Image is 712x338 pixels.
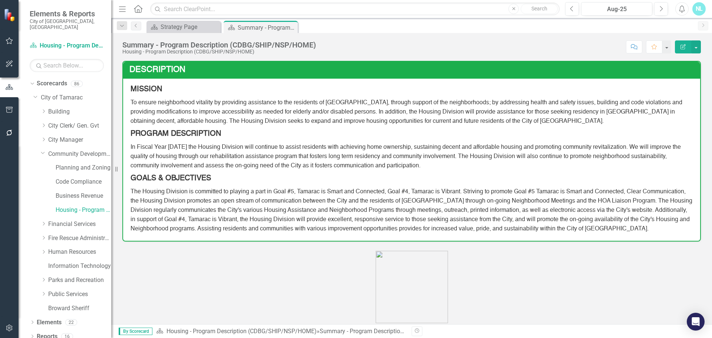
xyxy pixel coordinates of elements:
[48,262,111,270] a: Information Technology
[131,175,211,182] strong: GOALS & OBJECTIVES
[122,41,316,49] div: Summary - Program Description (CDBG/SHIP/NSP/HOME)
[584,5,650,14] div: Aug-25
[56,164,111,172] a: Planning and Zoning
[119,328,152,335] span: By Scorecard
[238,23,296,32] div: Summary - Program Description (CDBG/SHIP/NSP/HOME)
[156,327,406,336] div: »
[131,100,682,124] span: To ensure neighborhood vitality by providing assistance to the residents of [GEOGRAPHIC_DATA], th...
[4,9,17,22] img: ClearPoint Strategy
[131,189,692,232] span: The Housing Division is committed to playing a part in Goal #5, Tamarac is Smart and Connected, G...
[56,178,111,186] a: Code Compliance
[48,136,111,144] a: City Manager
[122,49,316,55] div: Housing - Program Description (CDBG/SHIP/NSP/HOME)
[521,4,558,14] button: Search
[531,6,547,12] span: Search
[48,108,111,116] a: Building
[56,192,111,200] a: Business Revenue
[148,22,219,32] a: Strategy Page
[48,220,111,229] a: Financial Services
[65,319,77,325] div: 22
[37,79,67,88] a: Scorecards
[48,150,111,158] a: Community Development
[131,86,162,93] strong: MISSION
[48,290,111,299] a: Public Services
[581,2,652,16] button: Aug-25
[30,9,104,18] span: Elements & Reports
[48,276,111,285] a: Parks and Recreation
[48,122,111,130] a: City Clerk/ Gen. Gvt
[161,22,219,32] div: Strategy Page
[30,59,104,72] input: Search Below...
[41,93,111,102] a: City of Tamarac
[30,42,104,50] a: Housing - Program Description (CDBG/SHIP/NSP/HOME)
[167,328,317,335] a: Housing - Program Description (CDBG/SHIP/NSP/HOME)
[131,144,681,169] span: In Fiscal Year [DATE] the Housing Division will continue to assist residents with achieving home ...
[30,18,104,30] small: City of [GEOGRAPHIC_DATA], [GEOGRAPHIC_DATA]
[48,234,111,243] a: Fire Rescue Administration
[56,206,111,214] a: Housing - Program Description (CDBG/SHIP/NSP/HOME)
[320,328,474,335] div: Summary - Program Description (CDBG/SHIP/NSP/HOME)
[48,304,111,313] a: Broward Sheriff
[48,248,111,256] a: Human Resources
[376,251,448,323] img: housing%20pic.png
[129,65,696,74] h3: Description
[131,130,221,138] strong: PROGRAM DESCRIPTION
[37,318,62,327] a: Elements
[150,3,560,16] input: Search ClearPoint...
[71,81,83,87] div: 86
[687,313,705,331] div: Open Intercom Messenger
[692,2,706,16] button: NL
